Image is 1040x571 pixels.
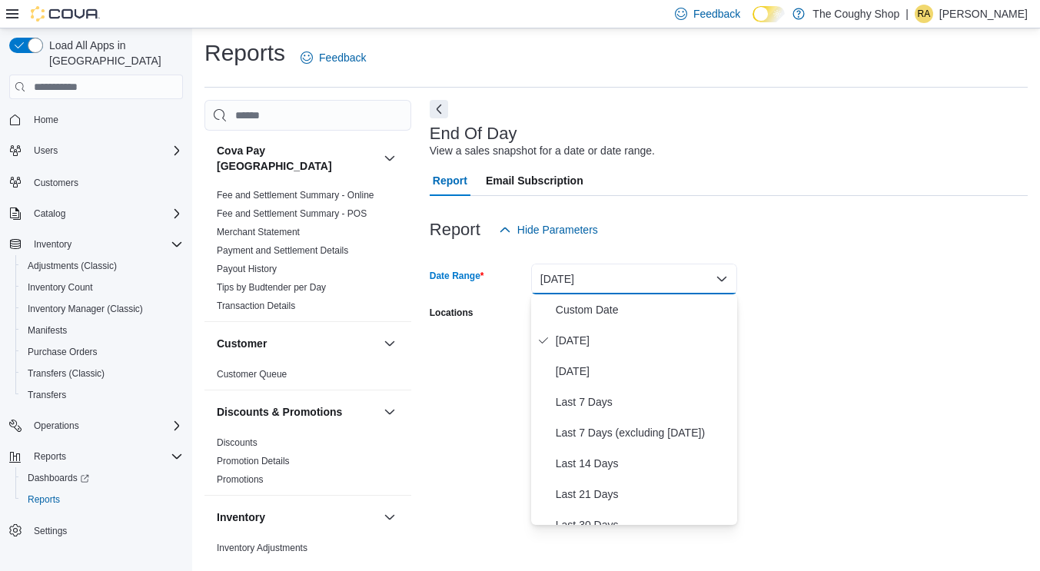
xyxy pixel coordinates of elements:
span: Discounts [217,437,258,449]
button: [DATE] [531,264,737,294]
button: Users [3,140,189,161]
button: Hide Parameters [493,214,604,245]
span: Feedback [693,6,740,22]
span: Transaction Details [217,300,295,312]
button: Cova Pay [GEOGRAPHIC_DATA] [217,143,377,174]
button: Inventory [380,508,399,526]
button: Operations [3,415,189,437]
span: Load All Apps in [GEOGRAPHIC_DATA] [43,38,183,68]
button: Inventory Count [15,277,189,298]
span: Inventory [34,238,71,251]
span: Customers [28,172,183,191]
span: Dashboards [28,472,89,484]
a: Customer Queue [217,369,287,380]
button: Inventory [3,234,189,255]
p: [PERSON_NAME] [939,5,1028,23]
a: Dashboards [22,469,95,487]
span: Promotion Details [217,455,290,467]
span: Catalog [34,207,65,220]
span: Home [28,110,183,129]
span: Reports [28,493,60,506]
button: Discounts & Promotions [380,403,399,421]
span: Inventory Adjustments [217,542,307,554]
span: Merchant Statement [217,226,300,238]
button: Settings [3,520,189,542]
a: Promotion Details [217,456,290,466]
a: Transaction Details [217,300,295,311]
span: Settings [28,521,183,540]
button: Transfers [15,384,189,406]
a: Merchant Statement [217,227,300,237]
a: Inventory Count [22,278,99,297]
span: Last 14 Days [556,454,731,473]
button: Inventory [217,510,377,525]
label: Date Range [430,270,484,282]
span: Custom Date [556,300,731,319]
h1: Reports [204,38,285,68]
div: Customer [204,365,411,390]
span: Settings [34,525,67,537]
span: [DATE] [556,362,731,380]
a: Settings [28,522,73,540]
span: Catalog [28,204,183,223]
span: Transfers (Classic) [22,364,183,383]
a: Promotions [217,474,264,485]
span: Inventory Manager (Classic) [28,303,143,315]
span: Operations [28,417,183,435]
button: Reports [3,446,189,467]
span: Feedback [319,50,366,65]
span: Hide Parameters [517,222,598,237]
a: Tips by Budtender per Day [217,282,326,293]
span: Reports [28,447,183,466]
span: Inventory [28,235,183,254]
span: Transfers [28,389,66,401]
button: Catalog [3,203,189,224]
span: Tips by Budtender per Day [217,281,326,294]
h3: Inventory [217,510,265,525]
span: Inventory Count [22,278,183,297]
span: Customer Queue [217,368,287,380]
button: Adjustments (Classic) [15,255,189,277]
span: Payout History [217,263,277,275]
a: Transfers [22,386,72,404]
span: RA [918,5,931,23]
button: Operations [28,417,85,435]
div: View a sales snapshot for a date or date range. [430,143,655,159]
button: Discounts & Promotions [217,404,377,420]
a: Manifests [22,321,73,340]
button: Purchase Orders [15,341,189,363]
h3: Report [430,221,480,239]
button: Cova Pay [GEOGRAPHIC_DATA] [380,149,399,168]
span: Adjustments (Classic) [22,257,183,275]
button: Inventory Manager (Classic) [15,298,189,320]
span: Inventory Count [28,281,93,294]
span: Customers [34,177,78,189]
span: Reports [22,490,183,509]
h3: Customer [217,336,267,351]
span: Fee and Settlement Summary - Online [217,189,374,201]
span: Dashboards [22,469,183,487]
span: Promotions [217,473,264,486]
span: Inventory Manager (Classic) [22,300,183,318]
h3: Discounts & Promotions [217,404,342,420]
a: Transfers (Classic) [22,364,111,383]
p: The Coughy Shop [812,5,899,23]
a: Adjustments (Classic) [22,257,123,275]
span: Last 21 Days [556,485,731,503]
p: | [905,5,909,23]
span: Fee and Settlement Summary - POS [217,207,367,220]
button: Inventory [28,235,78,254]
a: Feedback [294,42,372,73]
a: Dashboards [15,467,189,489]
span: [DATE] [556,331,731,350]
a: Customers [28,174,85,192]
a: Fee and Settlement Summary - Online [217,190,374,201]
span: Users [28,141,183,160]
span: Reports [34,450,66,463]
span: Operations [34,420,79,432]
div: Roberto Apodaca [915,5,933,23]
div: Discounts & Promotions [204,433,411,495]
span: Adjustments (Classic) [28,260,117,272]
a: Payment and Settlement Details [217,245,348,256]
